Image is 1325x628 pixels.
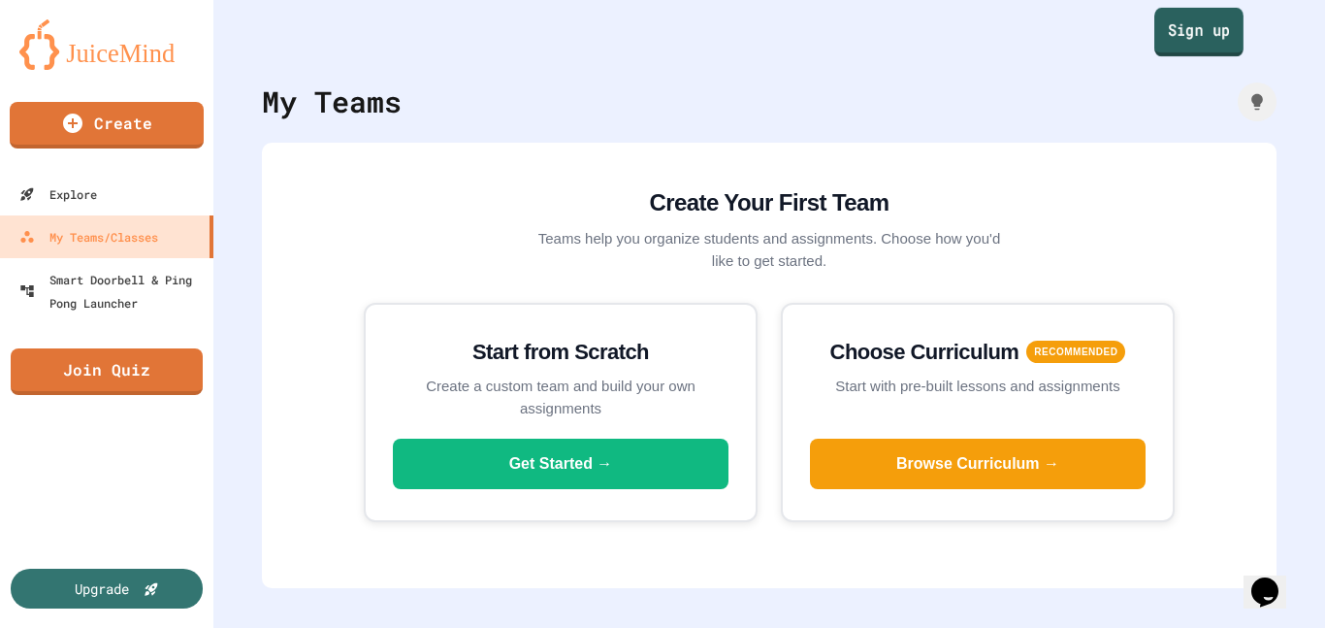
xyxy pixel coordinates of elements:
p: Create a custom team and build your own assignments [393,376,728,419]
h2: Create Your First Team [536,185,1002,220]
div: How it works [1238,83,1277,121]
p: Teams help you organize students and assignments. Choose how you'd like to get started. [536,228,1002,272]
div: Upgrade [75,578,129,599]
p: Start with pre-built lessons and assignments [810,376,1146,398]
button: Browse Curriculum → [810,439,1146,489]
a: Create [10,102,204,149]
button: Get Started → [393,439,728,489]
a: Sign up [1154,8,1244,56]
span: RECOMMENDED [1026,341,1125,363]
h3: Choose Curriculum [830,336,1019,368]
div: My Teams [262,80,402,123]
div: Smart Doorbell & Ping Pong Launcher [19,268,206,314]
div: My Teams/Classes [19,225,158,248]
iframe: chat widget [1244,550,1306,609]
div: Explore [19,182,97,206]
a: Join Quiz [11,348,203,395]
img: logo-orange.svg [19,19,194,70]
h3: Start from Scratch [393,336,728,368]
